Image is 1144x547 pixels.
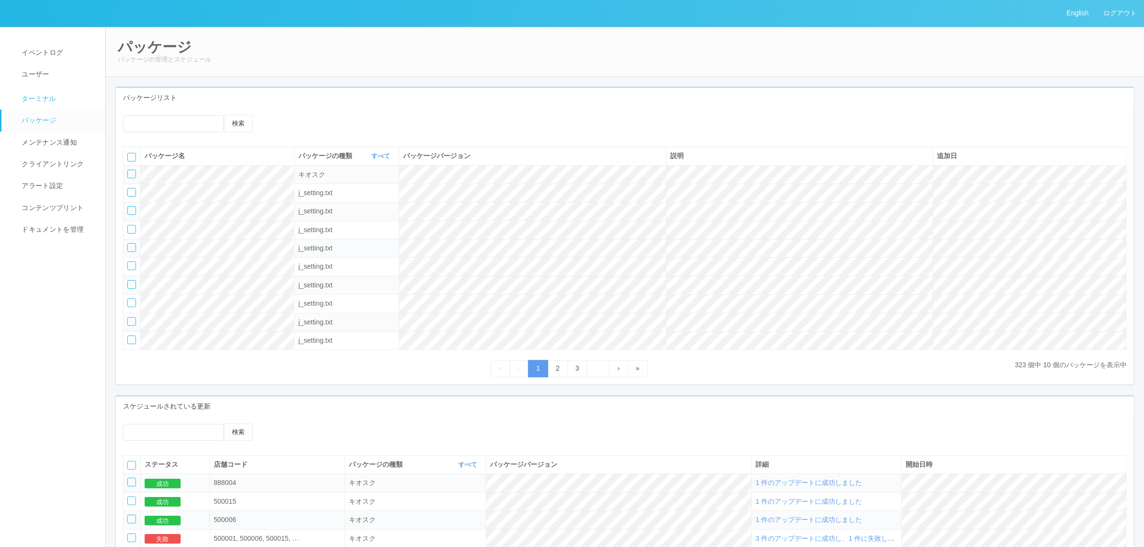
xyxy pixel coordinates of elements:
span: Last [636,364,640,372]
button: 成功 [145,516,181,525]
div: ksdpackage.tablefilter.jsetting [298,243,395,253]
span: パッケージの種類 [349,460,405,470]
div: スケジュールされている更新 [116,397,1134,416]
span: コンテンツプリント [19,204,84,211]
button: 成功 [145,497,181,507]
div: ksdpackage.tablefilter.kiosk [349,515,482,525]
span: アラート設定 [19,182,63,189]
a: Last [627,360,648,377]
span: ターミナル [19,95,56,102]
a: コンテンツプリント [1,197,114,219]
a: すべて [458,461,480,468]
button: 検索 [224,115,253,132]
div: 説明 [670,151,929,161]
div: ksdpackage.tablefilter.jsetting [298,206,395,216]
div: 500006 [214,515,300,525]
div: 1 件のアップデートに成功しました [756,515,898,525]
a: イベントログ [1,42,114,63]
span: 追加日 [937,152,957,160]
div: 成功 [145,515,206,525]
div: ksdpackage.tablefilter.kiosk [349,497,482,507]
div: ksdpackage.tablefilter.jsetting [298,261,395,272]
div: ksdpackage.tablefilter.jsetting [298,280,395,290]
span: イベントログ [19,49,63,56]
div: 500015 [214,497,300,507]
span: パッケージの種類 [298,151,355,161]
a: Next [609,360,628,377]
p: パッケージの管理とスケジュール [118,55,1132,64]
div: 888004 [214,478,300,488]
a: クライアントリンク [1,153,114,175]
a: 2 [548,360,568,377]
button: 成功 [145,479,181,488]
span: メンテナンス通知 [19,138,77,146]
button: 検索 [224,423,253,441]
button: すべて [456,460,482,470]
span: ドキュメントを管理 [19,225,84,233]
div: ksdpackage.tablefilter.jsetting [298,188,395,198]
a: アラート設定 [1,175,114,197]
a: ターミナル [1,86,114,110]
span: 1 件のアップデートに成功しました [756,479,862,486]
span: 開始日時 [906,460,933,468]
a: 3 [567,360,588,377]
div: 500001,500006,500015,573006 [214,534,300,544]
span: 3 件のアップデートに成功し、1 件に失敗しました [756,535,908,542]
div: 1 件のアップデートに成功しました [756,497,898,507]
div: 成功 [145,497,206,507]
div: ksdpackage.tablefilter.kiosk [349,534,482,544]
a: 1 [528,360,548,377]
button: 失敗 [145,534,181,544]
span: ユーザー [19,70,49,78]
span: 1 件のアップデートに成功しました [756,497,862,505]
div: ksdpackage.tablefilter.jsetting [298,298,395,309]
span: 1 件のアップデートに成功しました [756,516,862,523]
div: パッケージリスト [116,88,1134,108]
div: 成功 [145,478,206,488]
p: 323 個中 10 個のパッケージを表示中 [1015,360,1127,370]
div: ksdpackage.tablefilter.jsetting [298,317,395,327]
div: ksdpackage.tablefilter.kiosk [298,170,395,180]
span: ステータス [145,460,178,468]
span: パッケージ名 [145,152,185,160]
a: パッケージ [1,110,114,131]
a: メンテナンス通知 [1,132,114,153]
button: すべて [369,151,395,161]
div: 1 件のアップデートに成功しました [756,478,898,488]
span: Next [617,364,620,372]
div: ksdpackage.tablefilter.kiosk [349,478,482,488]
a: ユーザー [1,63,114,85]
div: 店舗コード [214,460,341,470]
a: ドキュメントを管理 [1,219,114,240]
div: ksdpackage.tablefilter.jsetting [298,336,395,346]
span: クライアントリンク [19,160,84,168]
span: パッケージバージョン [403,152,470,160]
div: 詳細 [756,460,898,470]
div: ksdpackage.tablefilter.jsetting [298,225,395,235]
a: すべて [371,152,393,160]
div: 失敗 [145,534,206,544]
div: 3 件のアップデートに成功し、1 件に失敗しました [756,534,898,544]
span: パッケージバージョン [490,460,557,468]
span: パッケージ [19,116,56,124]
h2: パッケージ [118,39,1132,55]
